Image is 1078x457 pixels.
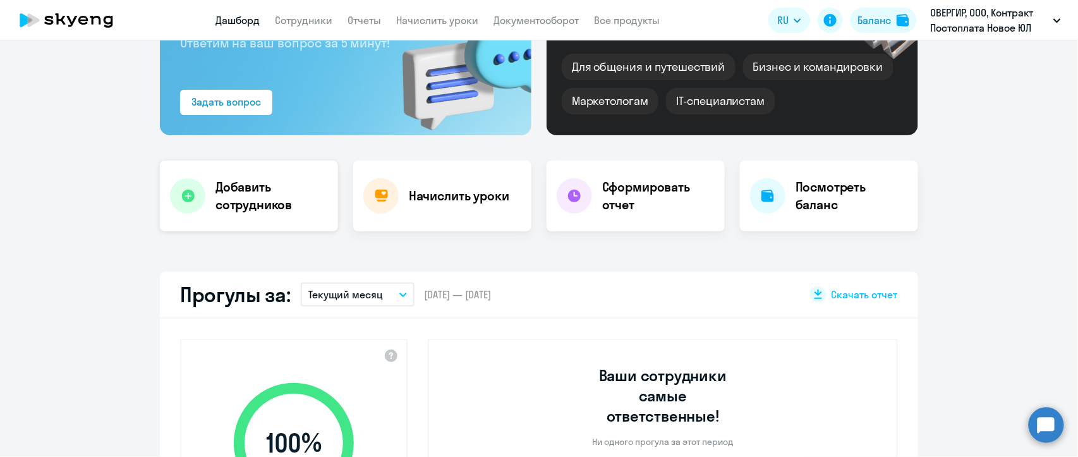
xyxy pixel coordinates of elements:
[582,365,744,426] h3: Ваши сотрудники самые ответственные!
[348,14,381,27] a: Отчеты
[215,14,260,27] a: Дашборд
[562,54,736,80] div: Для общения и путешествий
[832,288,898,302] span: Скачать отчет
[191,94,261,109] div: Задать вопрос
[743,54,893,80] div: Бизнес и командировки
[275,14,332,27] a: Сотрудники
[494,14,579,27] a: Документооборот
[851,8,917,33] button: Балансbalance
[768,8,810,33] button: RU
[425,288,492,302] span: [DATE] — [DATE]
[562,88,658,114] div: Маркетологам
[602,178,715,214] h4: Сформировать отчет
[897,14,909,27] img: balance
[409,187,509,205] h4: Начислить уроки
[666,88,775,114] div: IT-специалистам
[180,282,291,307] h2: Прогулы за:
[796,178,908,214] h4: Посмотреть баланс
[301,283,415,307] button: Текущий месяц
[858,13,892,28] div: Баланс
[777,13,789,28] span: RU
[593,436,734,448] p: Ни одного прогула за этот период
[215,178,328,214] h4: Добавить сотрудников
[924,5,1067,35] button: ОВЕРГИР, ООО, Контракт Постоплата Новое ЮЛ
[931,5,1048,35] p: ОВЕРГИР, ООО, Контракт Постоплата Новое ЮЛ
[594,14,660,27] a: Все продукты
[396,14,478,27] a: Начислить уроки
[180,90,272,115] button: Задать вопрос
[308,287,384,302] p: Текущий месяц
